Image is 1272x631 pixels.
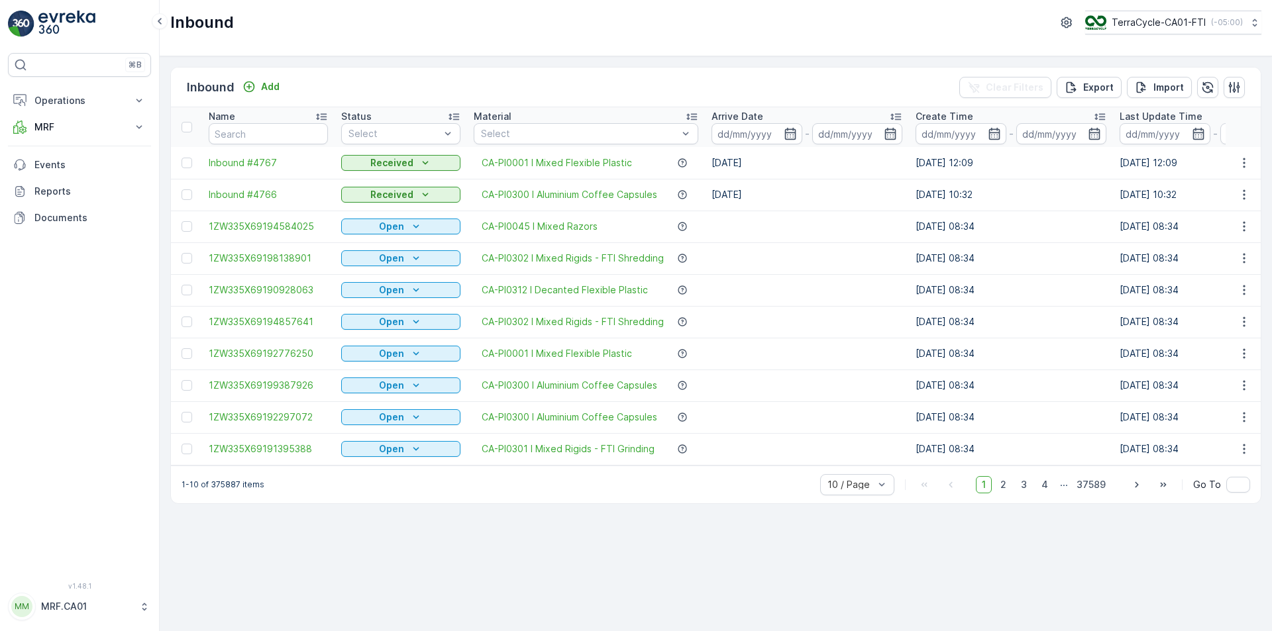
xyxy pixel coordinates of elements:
button: Open [341,441,460,457]
span: CA-PI0302 I Mixed Rigids - FTI Shredding [482,315,664,328]
a: 1ZW335X69194857641 [209,315,328,328]
button: Received [341,155,460,171]
input: Search [209,123,328,144]
span: Go To [1193,478,1221,491]
p: Name [209,110,235,123]
p: Open [379,347,404,360]
p: Create Time [916,110,973,123]
p: Clear Filters [986,81,1043,94]
td: [DATE] 08:34 [909,338,1113,369]
button: Received [341,187,460,203]
td: [DATE] 08:34 [909,211,1113,242]
p: ( -05:00 ) [1211,17,1243,28]
p: - [805,126,810,142]
p: Import [1153,81,1184,94]
td: [DATE] 08:34 [909,306,1113,338]
p: Received [370,156,413,170]
input: dd/mm/yyyy [1120,123,1210,144]
button: Open [341,314,460,330]
a: Documents [8,205,151,231]
button: Open [341,346,460,362]
button: Open [341,377,460,393]
div: Toggle Row Selected [182,412,192,422]
button: Open [341,282,460,298]
span: Inbound #4767 [209,156,328,170]
a: 1ZW335X69198138901 [209,252,328,265]
p: Events [34,158,146,171]
button: MRF [8,114,151,140]
p: Open [379,379,404,392]
td: [DATE] 08:34 [909,369,1113,401]
p: Add [261,80,280,93]
p: ... [1060,476,1068,493]
p: Status [341,110,372,123]
input: dd/mm/yyyy [812,123,903,144]
p: Received [370,188,413,201]
span: 2 [994,476,1012,493]
p: Open [379,315,404,328]
a: 1ZW335X69192297072 [209,411,328,424]
td: [DATE] 10:32 [909,179,1113,211]
button: Import [1127,77,1192,98]
a: 1ZW335X69191395388 [209,442,328,456]
p: MRF [34,121,125,134]
div: Toggle Row Selected [182,158,192,168]
div: Toggle Row Selected [182,221,192,232]
button: MMMRF.CA01 [8,593,151,620]
td: [DATE] 08:34 [909,242,1113,274]
p: Open [379,442,404,456]
td: [DATE] [705,179,909,211]
input: dd/mm/yyyy [916,123,1006,144]
button: Export [1057,77,1122,98]
span: CA-PI0045 I Mixed Razors [482,220,598,233]
button: Open [341,250,460,266]
button: Open [341,409,460,425]
span: 3 [1015,476,1033,493]
a: CA-PI0302 I Mixed Rigids - FTI Shredding [482,252,664,265]
p: 1-10 of 375887 items [182,479,264,490]
img: logo_light-DOdMpM7g.png [38,11,95,37]
a: CA-PI0301 I Mixed Rigids - FTI Grinding [482,442,655,456]
img: logo [8,11,34,37]
span: 1ZW335X69194584025 [209,220,328,233]
p: Open [379,252,404,265]
a: CA-PI0300 I Aluminium Coffee Capsules [482,379,657,392]
p: Documents [34,211,146,224]
p: Inbound [187,78,235,97]
a: Events [8,152,151,178]
div: Toggle Row Selected [182,348,192,359]
p: - [1009,126,1014,142]
div: Toggle Row Selected [182,189,192,200]
p: Open [379,411,404,424]
button: Clear Filters [959,77,1051,98]
img: TC_BVHiTW6.png [1085,15,1106,30]
a: Inbound #4766 [209,188,328,201]
p: TerraCycle-CA01-FTI [1112,16,1206,29]
button: Add [237,79,285,95]
a: CA-PI0300 I Aluminium Coffee Capsules [482,411,657,424]
p: Operations [34,94,125,107]
a: CA-PI0001 I Mixed Flexible Plastic [482,347,632,360]
button: Operations [8,87,151,114]
a: 1ZW335X69192776250 [209,347,328,360]
p: - [1213,126,1218,142]
td: [DATE] 12:09 [909,147,1113,179]
a: 1ZW335X69199387926 [209,379,328,392]
p: Last Update Time [1120,110,1202,123]
div: Toggle Row Selected [182,380,192,391]
p: MRF.CA01 [41,600,132,613]
div: Toggle Row Selected [182,285,192,295]
span: 4 [1035,476,1054,493]
td: [DATE] 08:34 [909,433,1113,465]
p: Export [1083,81,1114,94]
p: Select [481,127,678,140]
p: Open [379,220,404,233]
p: Open [379,283,404,297]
